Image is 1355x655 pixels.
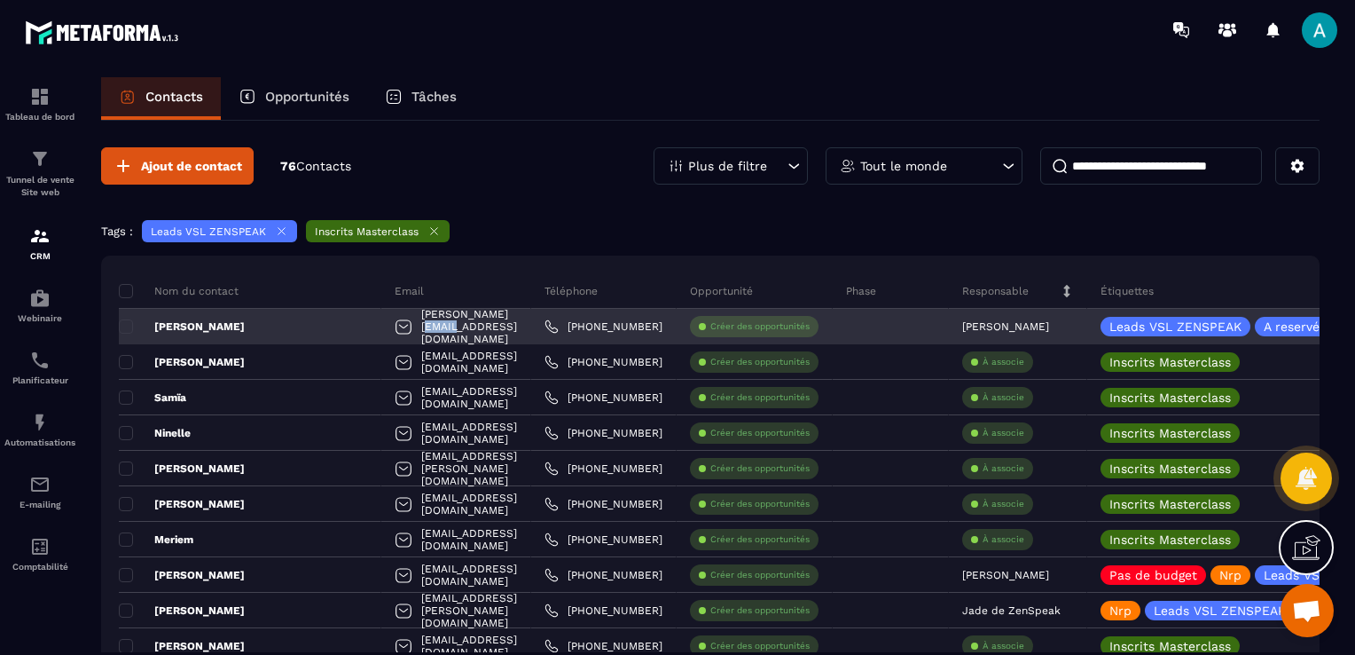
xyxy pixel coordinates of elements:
[1154,604,1286,617] p: Leads VSL ZENSPEAK
[315,225,419,238] p: Inscrits Masterclass
[846,284,876,298] p: Phase
[119,604,245,618] p: [PERSON_NAME]
[141,157,242,175] span: Ajout de contact
[710,462,810,475] p: Créer des opportunités
[101,147,254,185] button: Ajout de contact
[4,336,75,399] a: schedulerschedulerPlanificateur
[367,77,474,120] a: Tâches
[119,497,245,511] p: [PERSON_NAME]
[101,77,221,120] a: Contacts
[4,438,75,447] p: Automatisations
[119,284,239,298] p: Nom du contact
[119,391,186,405] p: Samïa
[962,569,1049,581] p: [PERSON_NAME]
[119,462,245,476] p: [PERSON_NAME]
[265,89,349,105] p: Opportunités
[1109,391,1231,404] p: Inscrits Masterclass
[119,355,245,369] p: [PERSON_NAME]
[1219,569,1241,581] p: Nrp
[119,426,191,440] p: Ninelle
[544,497,662,511] a: [PHONE_NUMBER]
[710,498,810,510] p: Créer des opportunités
[962,320,1049,333] p: [PERSON_NAME]
[688,160,767,172] p: Plus de filtre
[29,474,51,495] img: email
[1109,320,1241,333] p: Leads VSL ZENSPEAK
[4,313,75,323] p: Webinaire
[983,498,1024,510] p: À associe
[151,225,266,238] p: Leads VSL ZENSPEAK
[1109,427,1231,439] p: Inscrits Masterclass
[710,391,810,404] p: Créer des opportunités
[1109,533,1231,546] p: Inscrits Masterclass
[544,604,662,618] a: [PHONE_NUMBER]
[29,288,51,309] img: automations
[710,320,810,333] p: Créer des opportunités
[4,523,75,585] a: accountantaccountantComptabilité
[962,284,1029,298] p: Responsable
[4,73,75,135] a: formationformationTableau de bord
[4,562,75,572] p: Comptabilité
[4,399,75,461] a: automationsautomationsAutomatisations
[101,225,133,238] p: Tags :
[983,462,1024,475] p: À associe
[690,284,753,298] p: Opportunité
[544,320,662,334] a: [PHONE_NUMBER]
[544,462,662,476] a: [PHONE_NUMBER]
[710,640,810,652] p: Créer des opportunités
[221,77,367,120] a: Opportunités
[544,533,662,547] a: [PHONE_NUMBER]
[280,158,351,175] p: 76
[4,174,75,199] p: Tunnel de vente Site web
[29,86,51,107] img: formation
[395,284,424,298] p: Email
[1109,356,1231,368] p: Inscrits Masterclass
[1109,498,1231,510] p: Inscrits Masterclass
[4,500,75,509] p: E-mailing
[29,350,51,371] img: scheduler
[544,355,662,369] a: [PHONE_NUMBER]
[860,160,947,172] p: Tout le monde
[29,536,51,557] img: accountant
[544,284,598,298] p: Téléphone
[983,640,1024,652] p: À associe
[544,639,662,653] a: [PHONE_NUMBER]
[119,568,245,582] p: [PERSON_NAME]
[1109,604,1132,617] p: Nrp
[119,320,245,334] p: [PERSON_NAME]
[710,533,810,546] p: Créer des opportunités
[983,356,1024,368] p: À associe
[1281,584,1334,637] div: Ouvrir le chat
[962,604,1061,617] p: Jade de ZenSpeak
[544,568,662,582] a: [PHONE_NUMBER]
[710,356,810,368] p: Créer des opportunités
[29,148,51,170] img: formation
[1109,462,1231,475] p: Inscrits Masterclass
[983,533,1024,546] p: À associe
[1109,640,1231,652] p: Inscrits Masterclass
[4,212,75,274] a: formationformationCRM
[119,639,245,653] p: [PERSON_NAME]
[4,274,75,336] a: automationsautomationsWebinaire
[544,391,662,405] a: [PHONE_NUMBER]
[1100,284,1154,298] p: Étiquettes
[4,375,75,385] p: Planificateur
[710,604,810,617] p: Créer des opportunités
[4,251,75,261] p: CRM
[145,89,203,105] p: Contacts
[983,391,1024,404] p: À associe
[710,569,810,581] p: Créer des opportunités
[25,16,184,49] img: logo
[29,225,51,247] img: formation
[411,89,457,105] p: Tâches
[1109,569,1197,581] p: Pas de budget
[4,112,75,122] p: Tableau de bord
[296,159,351,173] span: Contacts
[29,412,51,433] img: automations
[544,426,662,440] a: [PHONE_NUMBER]
[4,135,75,212] a: formationformationTunnel de vente Site web
[710,427,810,439] p: Créer des opportunités
[4,461,75,523] a: emailemailE-mailing
[119,533,193,547] p: Meriem
[983,427,1024,439] p: À associe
